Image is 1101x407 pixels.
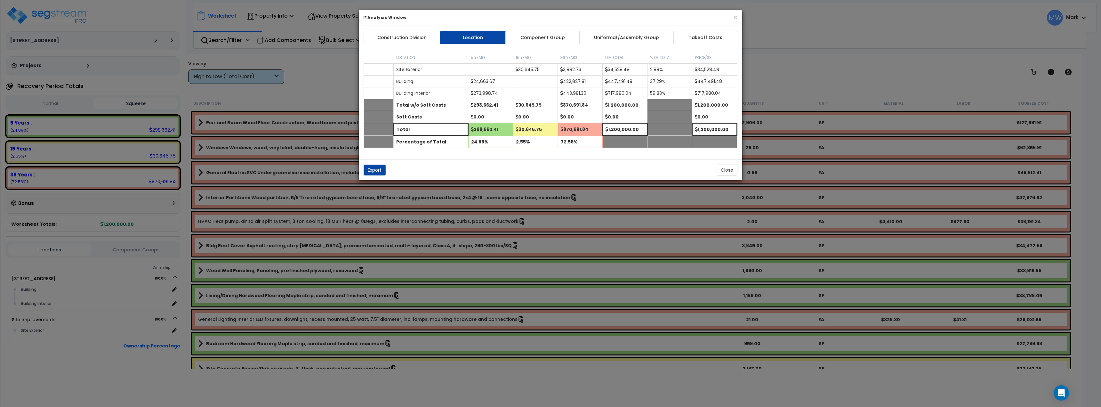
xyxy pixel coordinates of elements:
td: 443,981.30 [558,87,603,99]
small: 15 Years [516,55,532,60]
td: 1,200,000.00 [692,99,737,111]
small: % of Total [650,55,671,60]
td: 1,200,000.00 [603,99,647,111]
td: 2.88% [647,63,692,76]
td: 717,980.04 [692,87,737,99]
a: Uniformat/Assembly Group [579,31,674,44]
td: 72.56% [558,136,603,148]
td: Site Exterior [394,63,468,76]
td: 24.89% [468,136,513,148]
td: 1,200,000.00 [692,123,737,136]
a: Takeoff Costs [673,31,738,44]
button: × [733,14,737,21]
small: 39 Years [560,55,577,60]
td: 0.00 [603,111,647,123]
a: Construction Division [364,31,440,44]
button: Export [364,165,386,175]
b: Total [397,126,410,133]
td: 298,662.41 [468,99,513,111]
b: Analysis Window [364,15,406,20]
td: 0.00 [468,111,513,123]
small: Div Total [605,55,624,60]
td: 2.55% [513,136,558,148]
td: 30,645.75 [513,123,558,136]
td: 0.00 [558,111,603,123]
td: 24,663.67 [468,76,513,87]
a: Location [440,31,506,44]
td: 30,645.75 [513,63,558,76]
td: 3,882.73 [558,63,603,76]
td: 30,645.75 [513,99,558,111]
td: 447,491.48 [692,76,737,87]
td: 870,691.84 [558,123,603,136]
td: 717,980.04 [603,87,647,99]
button: Close [717,165,737,175]
td: 34,528.48 [603,63,647,76]
td: 298,662.41 [468,123,513,136]
td: 37.29% [647,76,692,87]
td: Building Interior [394,87,468,99]
td: 870,691.84 [558,99,603,111]
td: 59.83% [647,87,692,99]
small: Location [396,55,415,60]
td: Building [394,76,468,87]
b: Percentage of Total [396,139,446,145]
td: 1,200,000.00 [603,123,647,136]
td: 0.00 [692,111,737,123]
small: 5 Years [471,55,486,60]
td: 447,491.48 [603,76,647,87]
td: 422,827.81 [558,76,603,87]
small: Price/SF [695,55,711,60]
td: 273,998.74 [468,87,513,99]
td: 34,528.48 [692,63,737,76]
b: Total w/o Soft Costs [396,102,446,108]
b: Soft Costs [396,114,422,120]
a: Component Group [505,31,580,44]
td: 0.00 [513,111,558,123]
div: Open Intercom Messenger [1054,385,1069,401]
